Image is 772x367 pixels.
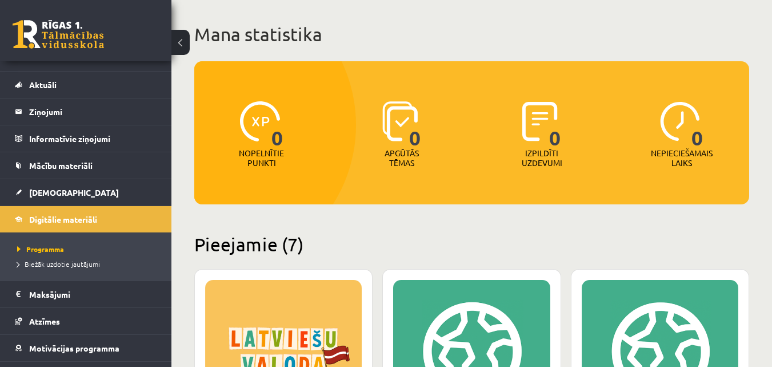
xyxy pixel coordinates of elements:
span: Digitālie materiāli [29,214,97,224]
a: Biežāk uzdotie jautājumi [17,259,160,269]
a: Informatīvie ziņojumi [15,125,157,152]
img: icon-completed-tasks-ad58ae20a441b2904462921112bc710f1caf180af7a3daa7317a5a94f2d26646.svg [522,101,558,141]
p: Nopelnītie punkti [239,148,284,168]
span: Motivācijas programma [29,343,119,353]
span: 0 [271,101,283,148]
legend: Informatīvie ziņojumi [29,125,157,152]
span: 0 [549,101,561,148]
a: Mācību materiāli [15,152,157,179]
p: Izpildīti uzdevumi [519,148,564,168]
a: Ziņojumi [15,98,157,125]
a: [DEMOGRAPHIC_DATA] [15,179,157,206]
a: Motivācijas programma [15,335,157,361]
legend: Maksājumi [29,281,157,307]
a: Programma [17,244,160,254]
span: 0 [409,101,421,148]
a: Aktuāli [15,72,157,98]
a: Maksājumi [15,281,157,307]
a: Digitālie materiāli [15,206,157,232]
img: icon-learned-topics-4a711ccc23c960034f471b6e78daf4a3bad4a20eaf4de84257b87e66633f6470.svg [382,101,418,141]
span: Mācību materiāli [29,160,93,171]
a: Atzīmes [15,308,157,334]
p: Apgūtās tēmas [379,148,424,168]
a: Rīgas 1. Tālmācības vidusskola [13,20,104,49]
img: icon-xp-0682a9bc20223a9ccc6f5883a126b849a74cddfe5390d2b41b4391c66f2066e7.svg [240,101,280,141]
img: icon-clock-7be60019b62300814b6bd22b8e044499b485619524d84068768e800edab66f18.svg [660,101,700,141]
span: Biežāk uzdotie jautājumi [17,259,100,269]
span: [DEMOGRAPHIC_DATA] [29,187,119,198]
span: Programma [17,244,64,254]
h2: Pieejamie (7) [194,233,749,255]
legend: Ziņojumi [29,98,157,125]
p: Nepieciešamais laiks [651,148,713,168]
span: 0 [691,101,703,148]
span: Atzīmes [29,316,60,326]
span: Aktuāli [29,80,57,90]
h1: Mana statistika [194,23,749,46]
